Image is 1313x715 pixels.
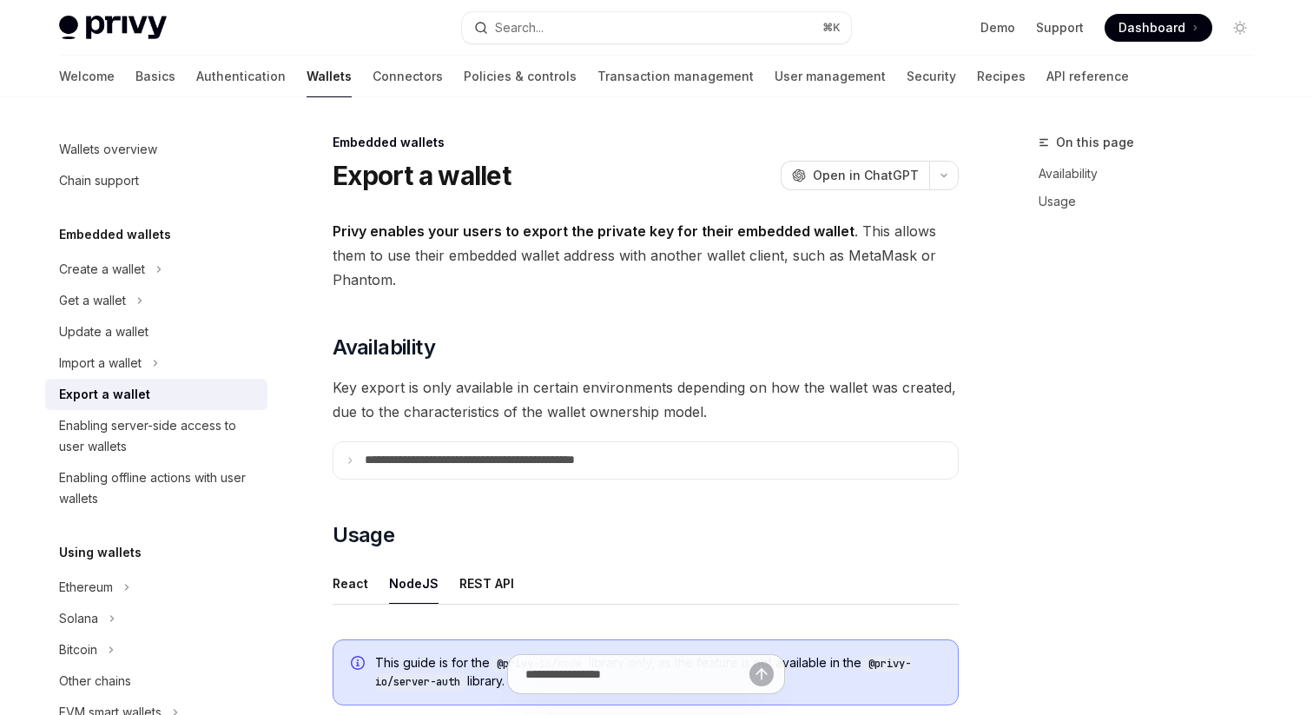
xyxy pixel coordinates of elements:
span: Open in ChatGPT [813,167,919,184]
h1: Export a wallet [333,160,511,191]
span: Availability [333,334,435,361]
a: Wallets [307,56,352,97]
div: Update a wallet [59,321,148,342]
a: Authentication [196,56,286,97]
h5: Using wallets [59,542,142,563]
strong: Privy enables your users to export the private key for their embedded wallet [333,222,854,240]
a: Usage [1039,188,1268,215]
a: Security [907,56,956,97]
a: Update a wallet [45,316,267,348]
div: Create a wallet [59,259,145,280]
a: Policies & controls [464,56,577,97]
a: Recipes [977,56,1026,97]
a: Enabling offline actions with user wallets [45,462,267,514]
button: Toggle dark mode [1226,14,1254,42]
a: Basics [135,56,175,97]
div: Solana [59,608,98,629]
div: Get a wallet [59,290,126,311]
span: Key export is only available in certain environments depending on how the wallet was created, due... [333,375,959,424]
a: Export a wallet [45,379,267,410]
button: Open in ChatGPT [781,161,929,190]
span: Dashboard [1118,19,1185,36]
img: light logo [59,16,167,40]
button: Send message [749,662,774,686]
span: Usage [333,521,394,549]
a: Enabling server-side access to user wallets [45,410,267,462]
a: Transaction management [597,56,754,97]
div: Enabling offline actions with user wallets [59,467,257,509]
a: Dashboard [1105,14,1212,42]
button: NodeJS [389,563,439,604]
div: Wallets overview [59,139,157,160]
a: API reference [1046,56,1129,97]
div: Chain support [59,170,139,191]
div: Search... [495,17,544,38]
a: Demo [980,19,1015,36]
a: Support [1036,19,1084,36]
span: . This allows them to use their embedded wallet address with another wallet client, such as MetaM... [333,219,959,292]
a: Welcome [59,56,115,97]
span: ⌘ K [822,21,841,35]
a: Chain support [45,165,267,196]
a: Connectors [373,56,443,97]
div: Ethereum [59,577,113,598]
div: Enabling server-side access to user wallets [59,415,257,457]
button: React [333,563,368,604]
div: Bitcoin [59,639,97,660]
div: Import a wallet [59,353,142,374]
h5: Embedded wallets [59,224,171,245]
a: Availability [1039,160,1268,188]
a: User management [775,56,886,97]
div: Other chains [59,671,131,692]
div: Export a wallet [59,384,150,405]
a: Wallets overview [45,134,267,165]
span: On this page [1056,132,1134,153]
a: Other chains [45,665,267,697]
button: Search...⌘K [462,12,851,43]
button: REST API [459,563,514,604]
div: Embedded wallets [333,134,959,151]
